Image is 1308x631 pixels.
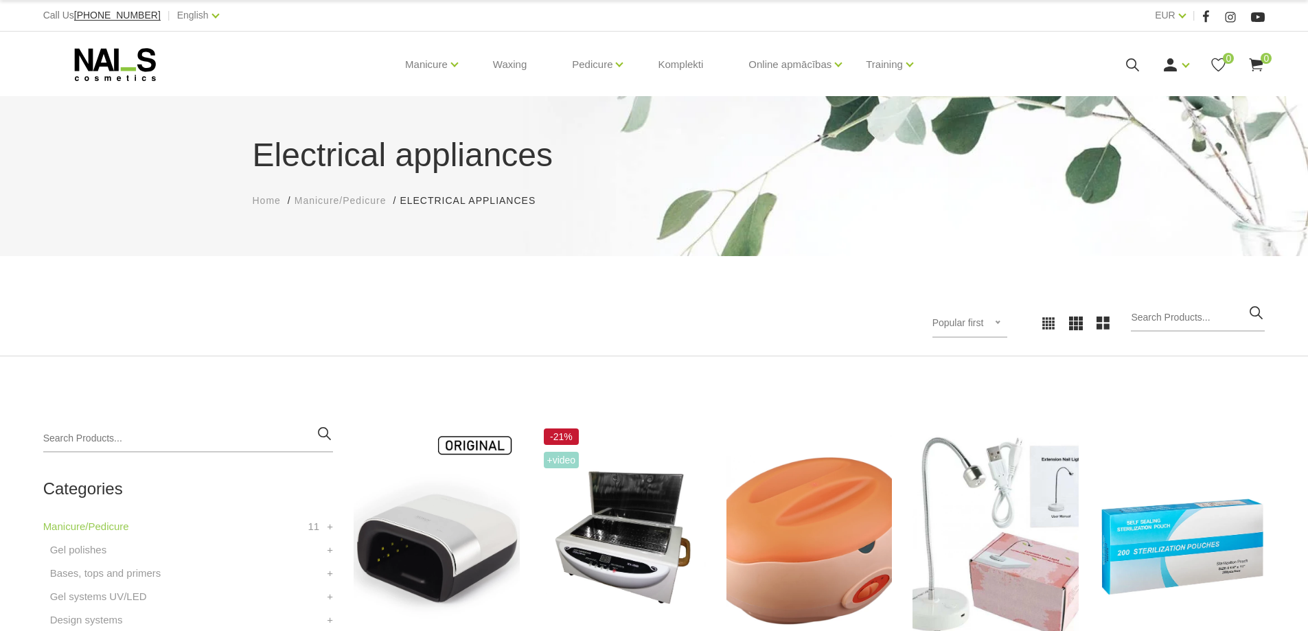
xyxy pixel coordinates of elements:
[572,37,612,92] a: Pedicure
[50,565,161,582] a: Bases, tops and primers
[295,194,387,208] a: Manicure/Pedicure
[168,7,170,24] span: |
[405,37,448,92] a: Manicure
[327,518,333,535] a: +
[308,518,319,535] span: 11
[1261,53,1272,64] span: 0
[253,194,281,208] a: Home
[1193,7,1195,24] span: |
[43,518,129,535] a: Manicure/Pedicure
[327,588,333,605] a: +
[1248,56,1265,73] a: 0
[327,542,333,558] a: +
[866,37,903,92] a: Training
[253,130,1056,180] h1: Electrical appliances
[50,542,107,558] a: Gel polishes
[1210,56,1227,73] a: 0
[43,425,333,452] input: Search Products...
[253,195,281,206] span: Home
[544,452,580,468] span: +Video
[1223,53,1234,64] span: 0
[647,32,714,97] a: Komplekti
[177,7,209,23] a: English
[295,195,387,206] span: Manicure/Pedicure
[748,37,831,92] a: Online apmācības
[74,10,161,21] a: [PHONE_NUMBER]
[932,317,984,328] span: Popular first
[544,428,580,445] span: -21%
[400,194,549,208] li: Electrical appliances
[1131,304,1265,332] input: Search Products...
[43,7,161,24] div: Call Us
[50,588,147,605] a: Gel systems UV/LED
[327,612,333,628] a: +
[482,32,538,97] a: Waxing
[50,612,123,628] a: Design systems
[43,480,333,498] h2: Categories
[327,565,333,582] a: +
[1155,7,1175,23] a: EUR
